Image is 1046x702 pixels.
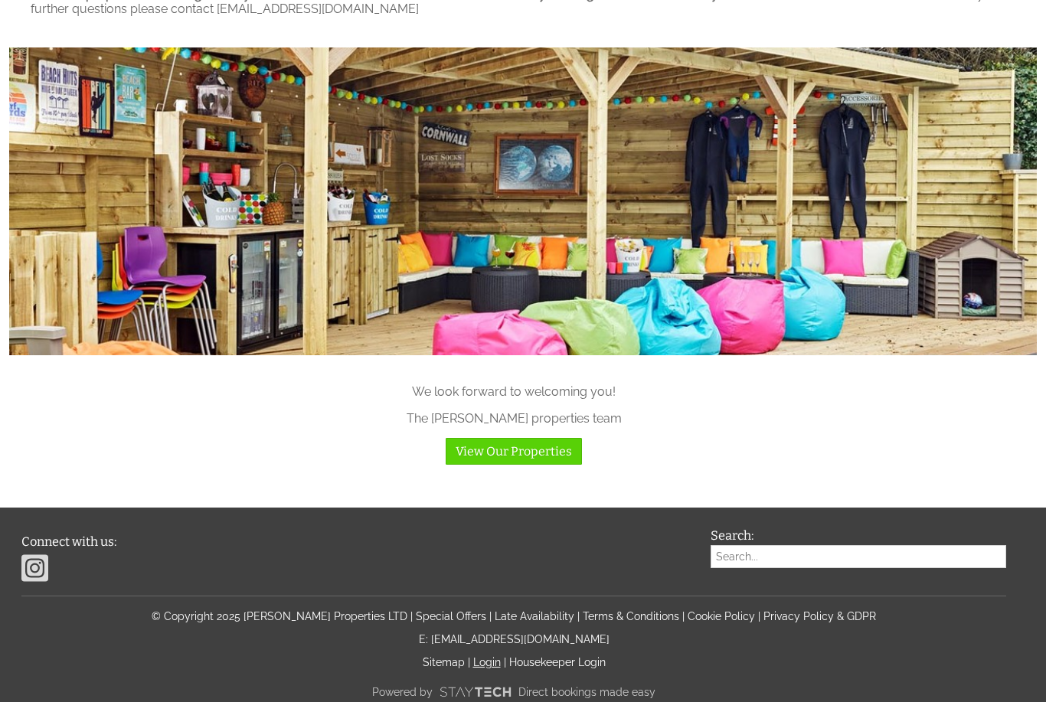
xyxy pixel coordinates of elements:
[236,411,792,426] p: The [PERSON_NAME] properties team
[504,656,506,668] span: |
[711,545,1006,568] input: Search...
[439,683,512,701] img: scrumpy.png
[711,528,1006,543] h3: Search:
[763,610,876,622] a: Privacy Policy & GDPR
[509,656,606,668] a: Housekeeper Login
[410,610,413,622] span: |
[577,610,580,622] span: |
[416,610,486,622] a: Special Offers
[236,384,792,399] p: We look forward to welcoming you!
[21,553,48,583] img: Instagram
[21,534,691,549] h3: Connect with us:
[758,610,760,622] span: |
[423,656,465,668] a: Sitemap
[152,610,407,622] a: © Copyright 2025 [PERSON_NAME] Properties LTD
[468,656,470,668] span: |
[446,438,582,465] a: View Our Properties
[583,610,679,622] a: Terms & Conditions
[495,610,574,622] a: Late Availability
[473,656,501,668] a: Login
[489,610,492,622] span: |
[688,610,755,622] a: Cookie Policy
[419,633,610,645] a: E: [EMAIL_ADDRESS][DOMAIN_NAME]
[682,610,685,622] span: |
